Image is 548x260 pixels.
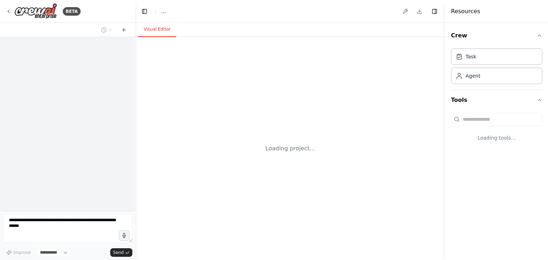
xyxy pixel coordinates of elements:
button: Switch to previous chat [98,26,115,34]
button: Improve [3,248,34,257]
span: Send [113,250,124,255]
span: Improve [13,250,31,255]
button: Click to speak your automation idea [119,230,130,241]
span: ... [161,8,166,15]
div: BETA [63,7,81,16]
div: Loading project... [265,144,315,153]
button: Hide right sidebar [430,6,440,16]
div: Crew [451,46,542,90]
h4: Resources [451,7,480,16]
button: Send [110,248,132,257]
button: Hide left sidebar [139,6,149,16]
img: Logo [14,3,57,19]
button: Visual Editor [138,22,176,37]
div: Tools [451,110,542,153]
div: Loading tools... [451,129,542,147]
div: Task [466,53,476,60]
button: Tools [451,90,542,110]
button: Start a new chat [118,26,130,34]
nav: breadcrumb [161,8,166,15]
button: Crew [451,26,542,46]
div: Agent [466,72,480,79]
